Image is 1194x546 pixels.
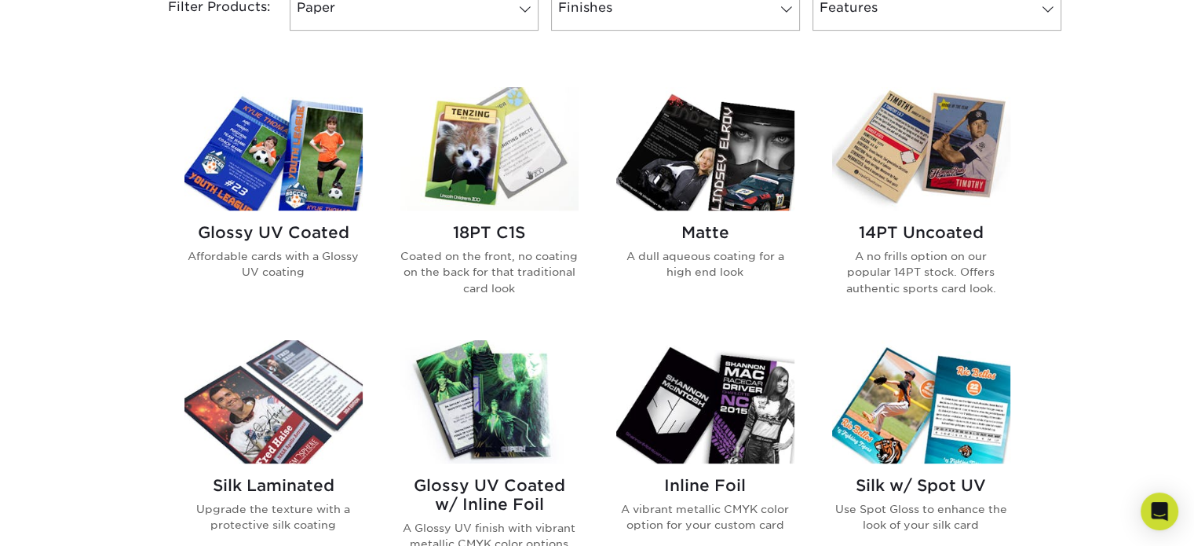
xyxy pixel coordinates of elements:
[832,501,1010,533] p: Use Spot Gloss to enhance the look of your silk card
[832,476,1010,495] h2: Silk w/ Spot UV
[184,476,363,495] h2: Silk Laminated
[400,87,579,321] a: 18PT C1S Trading Cards 18PT C1S Coated on the front, no coating on the back for that traditional ...
[832,248,1010,296] p: A no frills option on our popular 14PT stock. Offers authentic sports card look.
[400,223,579,242] h2: 18PT C1S
[184,223,363,242] h2: Glossy UV Coated
[616,501,794,533] p: A vibrant metallic CMYK color option for your custom card
[400,476,579,514] h2: Glossy UV Coated w/ Inline Foil
[184,501,363,533] p: Upgrade the texture with a protective silk coating
[184,248,363,280] p: Affordable cards with a Glossy UV coating
[616,476,794,495] h2: Inline Foil
[400,87,579,211] img: 18PT C1S Trading Cards
[832,87,1010,211] img: 14PT Uncoated Trading Cards
[832,87,1010,321] a: 14PT Uncoated Trading Cards 14PT Uncoated A no frills option on our popular 14PT stock. Offers au...
[400,340,579,464] img: Glossy UV Coated w/ Inline Foil Trading Cards
[184,340,363,464] img: Silk Laminated Trading Cards
[616,248,794,280] p: A dull aqueous coating for a high end look
[4,498,133,541] iframe: Google Customer Reviews
[832,340,1010,464] img: Silk w/ Spot UV Trading Cards
[616,340,794,464] img: Inline Foil Trading Cards
[184,87,363,321] a: Glossy UV Coated Trading Cards Glossy UV Coated Affordable cards with a Glossy UV coating
[184,87,363,211] img: Glossy UV Coated Trading Cards
[400,248,579,296] p: Coated on the front, no coating on the back for that traditional card look
[616,223,794,242] h2: Matte
[616,87,794,321] a: Matte Trading Cards Matte A dull aqueous coating for a high end look
[1141,493,1178,530] div: Open Intercom Messenger
[832,223,1010,242] h2: 14PT Uncoated
[616,87,794,211] img: Matte Trading Cards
